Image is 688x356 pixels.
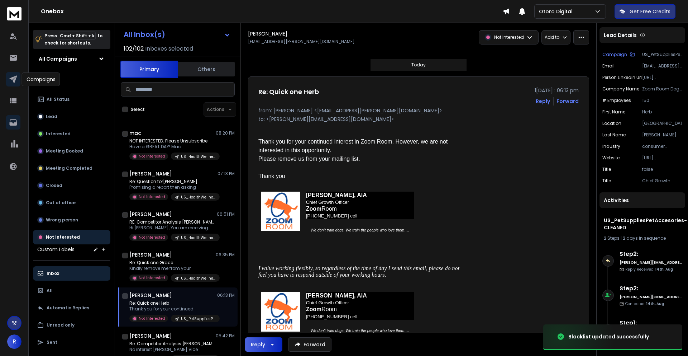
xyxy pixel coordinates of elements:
[178,61,235,77] button: Others
[33,213,110,227] button: Wrong person
[216,252,235,258] p: 06:35 PM
[321,306,337,312] span: Room
[642,109,682,115] p: Herb
[248,30,287,37] h1: [PERSON_NAME]
[129,266,215,271] p: Kindly remove me from your
[306,292,367,299] span: [PERSON_NAME], AIA
[129,292,172,299] h1: [PERSON_NAME]
[217,292,235,298] p: 06:13 PM
[139,194,165,200] p: Not Interested
[306,306,322,312] span: Zoom
[33,266,110,281] button: Inbox
[535,87,579,94] p: 1[DATE] : 06:13 pm
[33,161,110,175] button: Meeting Completed
[642,63,682,69] p: [EMAIL_ADDRESS][PERSON_NAME][DOMAIN_NAME]
[604,235,620,241] span: 2 Steps
[602,155,620,161] p: Website
[604,235,681,241] div: |
[642,98,682,103] p: 150
[145,44,193,53] h3: Inboxes selected
[33,335,110,350] button: Sent
[556,98,579,105] div: Forward
[47,305,89,311] p: Automatic Replies
[245,337,282,352] button: Reply
[642,121,682,126] p: [GEOGRAPHIC_DATA]
[604,32,637,39] p: Lead Details
[642,144,682,149] p: consumer services
[47,339,57,345] p: Sent
[248,39,355,44] p: [EMAIL_ADDRESS][PERSON_NAME][DOMAIN_NAME]
[129,332,172,339] h1: [PERSON_NAME]
[306,206,322,212] span: Zoom
[37,246,75,253] h3: Custom Labels
[602,144,620,149] p: industry
[306,213,358,219] span: [PHONE_NUMBER] cell
[217,211,235,217] p: 06:51 PM
[602,132,626,138] p: Last Name
[59,32,96,40] span: Cmd + Shift + k
[539,8,575,15] p: Otoro Digital
[411,62,426,68] p: Today
[306,314,358,319] span: [PHONE_NUMBER] cell
[33,318,110,332] button: Unread only
[602,167,611,172] p: title
[288,337,331,352] button: Forward
[620,284,682,293] h6: Step 2 :
[261,192,300,231] img: ozHCvwoTdNVb7wDe2yFv8koGfDjBVozyJPiVsct1AkJwBJ2kWHK2Y6teoCPog4cQ5sJekNOqwYNWOnYz7hOl3aUxx7s-OzRtR...
[7,334,21,349] button: R
[258,137,468,155] div: Thank you for your continued interest in Zoom Room. However, we are not interested in this opport...
[258,172,468,181] div: Thank you
[131,107,145,112] label: Select
[124,31,165,38] h1: All Inbox(s)
[642,52,682,57] p: US_PetSuppliesPetAccesories-CLEANED
[129,341,215,347] p: Re: Competitor Analysis [PERSON_NAME]
[33,52,110,66] button: All Campaigns
[129,347,215,352] p: No interest [PERSON_NAME] Vice
[33,284,110,298] button: All
[615,4,675,19] button: Get Free Credits
[129,170,172,177] h1: [PERSON_NAME]
[33,301,110,315] button: Automatic Replies
[129,306,215,312] p: Thank you for your continued
[602,98,631,103] p: # Employees
[47,97,70,102] p: All Status
[33,127,110,141] button: Interested
[311,228,409,232] span: We don’t train dogs. We train the people who love them….
[258,155,468,163] div: Please remove us from your mailing list.
[129,225,215,231] p: Hi [PERSON_NAME], You are receiving
[181,195,215,200] p: US_HealthWellnessFitness_techfilters-CLEANED
[47,271,59,276] p: Inbox
[47,322,75,328] p: Unread only
[7,7,21,20] img: logo
[33,78,110,88] h3: Filters
[44,32,102,47] p: Press to check for shortcuts.
[47,288,53,294] p: All
[602,52,635,57] button: Campaign
[604,217,681,231] h1: US_PetSuppliesPetAccesories-CLEANED
[124,44,144,53] span: 102 / 102
[311,328,409,333] span: We don’t train dogs. We train the people who love them….
[306,300,349,305] span: Chief Growth Officer
[620,260,682,265] h6: [PERSON_NAME][EMAIL_ADDRESS][DOMAIN_NAME]
[216,130,235,136] p: 08:20 PM
[46,165,92,171] p: Meeting Completed
[623,235,666,241] span: 2 days in sequence
[33,109,110,124] button: Lead
[46,200,76,206] p: Out of office
[306,192,367,198] span: [PERSON_NAME], AIA
[46,148,83,154] p: Meeting Booked
[630,8,670,15] p: Get Free Credits
[545,34,559,40] p: Add to
[625,301,664,306] p: Contacted
[139,275,165,281] p: Not Interested
[258,116,579,123] p: to: <[PERSON_NAME][EMAIL_ADDRESS][DOMAIN_NAME]>
[181,276,215,281] p: US_HealthWellnessFitness_techfilters-CLEANED
[602,63,615,69] p: Email
[620,294,682,300] h6: [PERSON_NAME][EMAIL_ADDRESS][DOMAIN_NAME]
[129,219,215,225] p: RE: Competitor Analysis [PERSON_NAME]
[129,251,172,258] h1: [PERSON_NAME]
[321,206,337,212] span: Room
[261,292,300,332] img: ozHCvwoTdNVb7wDe2yFv8koGfDjBVozyJPiVsct1AkJwBJ2kWHK2Y6teoCPog4cQ5sJekNOqwYNWOnYz7hOl3aUxx7s-OzRtR...
[39,55,77,62] h1: All Campaigns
